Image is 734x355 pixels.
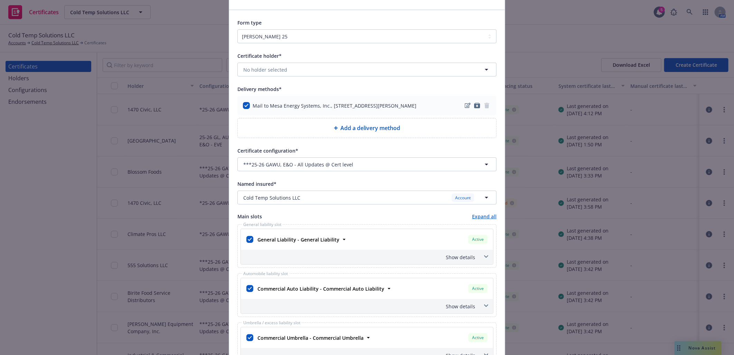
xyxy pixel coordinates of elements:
div: Show details [242,254,475,261]
div: Add a delivery method [237,118,497,138]
span: ***25-26 GAWU, E&O - All Updates @ Cert level [243,161,353,168]
div: Show details [241,250,493,264]
span: remove [483,101,491,110]
span: Cold Temp Solutions LLC [243,194,300,201]
a: edit [463,101,472,110]
a: archive [473,101,481,110]
span: Form type [237,19,262,26]
button: ***25-26 GAWU, E&O - All Updates @ Cert level [237,157,497,171]
span: Active [471,285,485,292]
span: Delivery methods* [237,86,282,92]
span: Main slots [237,213,262,220]
span: Certificate configuration* [237,147,298,154]
span: Umbrella / excess liability slot [242,321,302,325]
div: Show details [241,299,493,313]
strong: Commercial Auto Liability - Commercial Auto Liability [257,285,384,292]
span: Certificate holder* [237,53,282,59]
span: Active [471,335,485,341]
button: Cold Temp Solutions LLCAccount [237,191,497,204]
span: No holder selected [243,66,287,73]
div: Show details [242,303,475,310]
a: Expand all [472,213,497,220]
span: Named insured* [237,181,276,187]
button: No holder selected [237,63,497,76]
span: Add a delivery method [341,124,401,132]
strong: General Liability - General Liability [257,236,339,243]
span: Active [471,236,485,243]
span: Automobile liability slot [242,272,289,276]
span: General liability slot [242,222,283,227]
div: Account [452,193,474,202]
strong: Commercial Umbrella - Commercial Umbrella [257,335,364,341]
div: Mail to Mesa Energy Systems, Inc., [STREET_ADDRESS][PERSON_NAME] [253,102,416,109]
